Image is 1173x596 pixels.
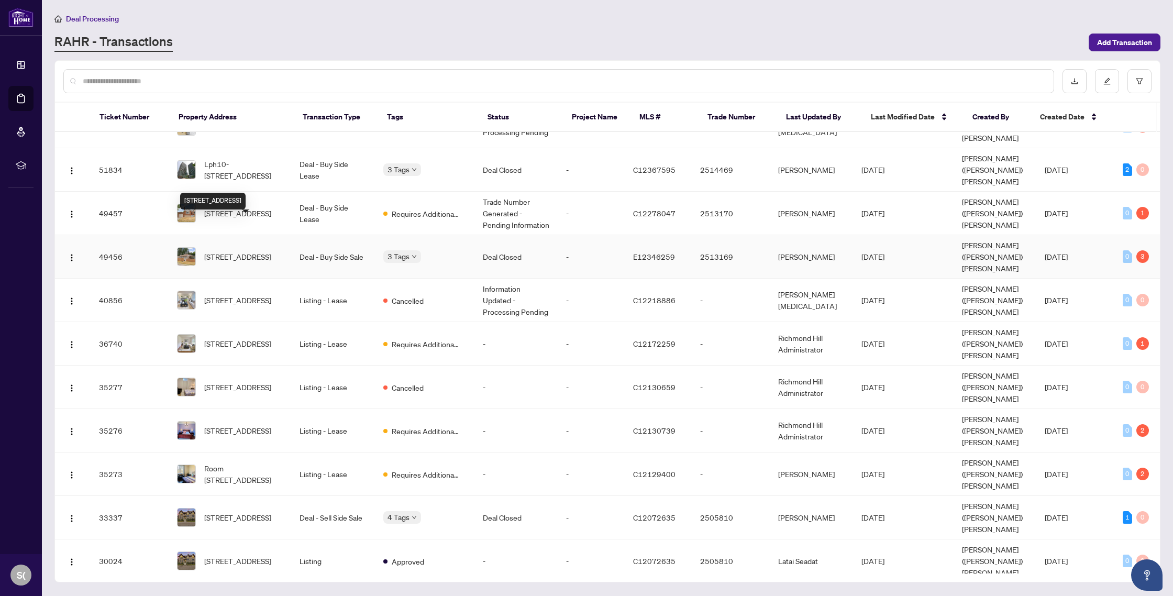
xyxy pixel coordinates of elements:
[178,422,195,439] img: thumbnail-img
[1136,555,1149,567] div: 0
[633,295,676,305] span: C12218886
[1136,381,1149,393] div: 0
[204,425,271,436] span: [STREET_ADDRESS]
[91,235,169,279] td: 49456
[66,14,119,24] span: Deal Processing
[63,161,80,178] button: Logo
[962,240,1023,273] span: [PERSON_NAME] ([PERSON_NAME]) [PERSON_NAME]
[699,103,778,132] th: Trade Number
[962,501,1023,534] span: [PERSON_NAME] ([PERSON_NAME]) [PERSON_NAME]
[558,192,625,235] td: -
[563,103,631,132] th: Project Name
[631,103,699,132] th: MLS #
[291,366,375,409] td: Listing - Lease
[8,8,34,27] img: logo
[770,452,854,496] td: [PERSON_NAME]
[558,409,625,452] td: -
[291,148,375,192] td: Deal - Buy Side Lease
[1045,426,1068,435] span: [DATE]
[861,513,884,522] span: [DATE]
[1045,556,1068,566] span: [DATE]
[63,553,80,569] button: Logo
[291,235,375,279] td: Deal - Buy Side Sale
[178,248,195,266] img: thumbnail-img
[633,252,675,261] span: E12346259
[558,148,625,192] td: -
[1089,34,1160,51] button: Add Transaction
[861,382,884,392] span: [DATE]
[392,556,424,567] span: Approved
[54,33,173,52] a: RAHR - Transactions
[633,426,676,435] span: C12130739
[1136,78,1143,85] span: filter
[379,103,479,132] th: Tags
[68,427,76,436] img: Logo
[178,204,195,222] img: thumbnail-img
[474,409,558,452] td: -
[17,568,26,582] span: S(
[692,279,770,322] td: -
[291,452,375,496] td: Listing - Lease
[1123,337,1132,350] div: 0
[170,103,294,132] th: Property Address
[1032,103,1111,132] th: Created Date
[68,384,76,392] img: Logo
[558,235,625,279] td: -
[1136,207,1149,219] div: 1
[692,452,770,496] td: -
[770,496,854,539] td: [PERSON_NAME]
[178,291,195,309] img: thumbnail-img
[558,366,625,409] td: -
[962,545,1023,577] span: [PERSON_NAME] ([PERSON_NAME]) [PERSON_NAME]
[770,279,854,322] td: [PERSON_NAME][MEDICAL_DATA]
[474,322,558,366] td: -
[770,322,854,366] td: Richmond Hill Administrator
[204,294,271,306] span: [STREET_ADDRESS]
[633,556,676,566] span: C12072635
[178,465,195,483] img: thumbnail-img
[68,167,76,175] img: Logo
[180,193,246,209] div: [STREET_ADDRESS]
[178,378,195,396] img: thumbnail-img
[178,552,195,570] img: thumbnail-img
[1045,208,1068,218] span: [DATE]
[291,322,375,366] td: Listing - Lease
[861,252,884,261] span: [DATE]
[770,148,854,192] td: [PERSON_NAME]
[770,366,854,409] td: Richmond Hill Administrator
[1123,294,1132,306] div: 0
[862,103,964,132] th: Last Modified Date
[1136,424,1149,437] div: 2
[692,235,770,279] td: 2513169
[1045,339,1068,348] span: [DATE]
[68,514,76,523] img: Logo
[68,210,76,218] img: Logo
[63,248,80,265] button: Logo
[388,250,410,262] span: 3 Tags
[633,513,676,522] span: C12072635
[474,148,558,192] td: Deal Closed
[474,496,558,539] td: Deal Closed
[204,251,271,262] span: [STREET_ADDRESS]
[861,165,884,174] span: [DATE]
[291,192,375,235] td: Deal - Buy Side Lease
[54,15,62,23] span: home
[962,414,1023,447] span: [PERSON_NAME] ([PERSON_NAME]) [PERSON_NAME]
[63,466,80,482] button: Logo
[291,279,375,322] td: Listing - Lease
[294,103,379,132] th: Transaction Type
[1136,468,1149,480] div: 2
[204,512,271,523] span: [STREET_ADDRESS]
[1123,424,1132,437] div: 0
[692,539,770,583] td: 2505810
[68,340,76,349] img: Logo
[1123,207,1132,219] div: 0
[770,192,854,235] td: [PERSON_NAME]
[291,496,375,539] td: Deal - Sell Side Sale
[63,205,80,222] button: Logo
[474,539,558,583] td: -
[68,253,76,262] img: Logo
[204,381,271,393] span: [STREET_ADDRESS]
[1123,163,1132,176] div: 2
[204,338,271,349] span: [STREET_ADDRESS]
